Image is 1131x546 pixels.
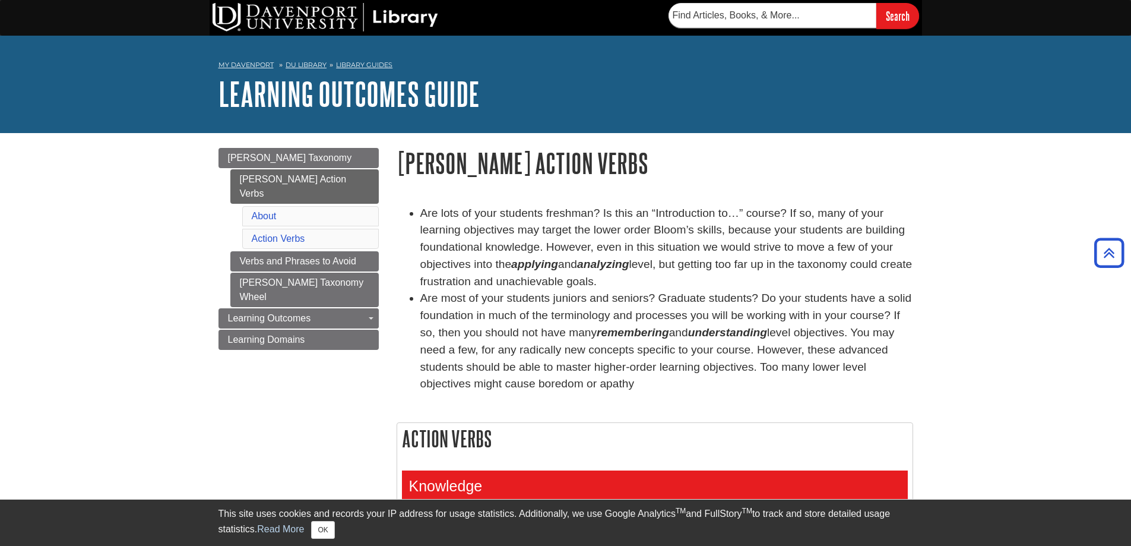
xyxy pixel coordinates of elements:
[577,258,629,270] strong: analyzing
[669,3,876,28] input: Find Articles, Books, & More...
[676,507,686,515] sup: TM
[230,251,379,272] a: Verbs and Phrases to Avoid
[228,153,352,163] span: [PERSON_NAME] Taxonomy
[230,169,379,204] a: [PERSON_NAME] Action Verbs
[397,148,913,178] h1: [PERSON_NAME] Action Verbs
[397,423,913,455] h2: Action Verbs
[336,61,392,69] a: Library Guides
[1090,245,1128,261] a: Back to Top
[218,148,379,168] a: [PERSON_NAME] Taxonomy
[742,507,752,515] sup: TM
[218,60,274,70] a: My Davenport
[403,472,907,501] h3: Knowledge
[230,273,379,307] a: [PERSON_NAME] Taxonomy Wheel
[218,507,913,539] div: This site uses cookies and records your IP address for usage statistics. Additionally, we use Goo...
[420,205,913,291] li: Are lots of your students freshman? Is this an “Introduction to…” course? If so, many of your lea...
[228,313,311,323] span: Learning Outcomes
[252,233,305,244] a: Action Verbs
[876,3,919,29] input: Search
[257,524,304,534] a: Read More
[252,211,277,221] a: About
[218,75,480,112] a: Learning Outcomes Guide
[213,3,438,31] img: DU Library
[511,258,558,270] strong: applying
[597,326,669,339] em: remembering
[218,148,379,350] div: Guide Page Menu
[420,290,913,393] li: Are most of your students juniors and seniors? Graduate students? Do your students have a solid f...
[286,61,327,69] a: DU Library
[669,3,919,29] form: Searches DU Library's articles, books, and more
[218,330,379,350] a: Learning Domains
[218,57,913,76] nav: breadcrumb
[311,521,334,539] button: Close
[688,326,767,339] em: understanding
[228,334,305,345] span: Learning Domains
[218,308,379,329] a: Learning Outcomes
